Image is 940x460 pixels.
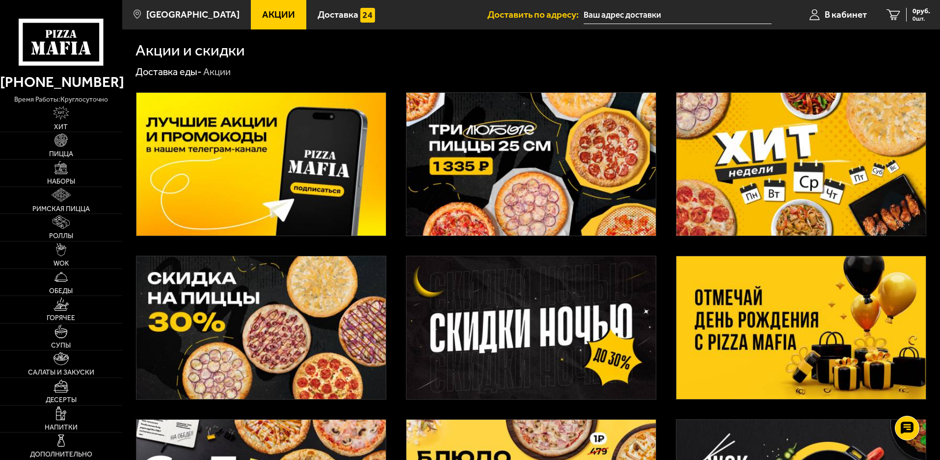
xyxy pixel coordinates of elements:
span: Горячее [47,315,75,322]
span: Дополнительно [30,451,92,458]
span: Обеды [49,288,73,295]
span: Супы [51,342,71,349]
img: 15daf4d41897b9f0e9f617042186c801.svg [360,8,375,23]
span: [GEOGRAPHIC_DATA] [146,10,240,19]
span: В кабинет [825,10,867,19]
span: Напитки [45,424,78,431]
span: Хит [54,124,68,131]
span: Доставить по адресу: [487,10,584,19]
span: WOK [54,260,69,267]
span: Римская пицца [32,206,90,213]
span: Десерты [46,397,77,404]
span: 0 шт. [913,16,930,22]
span: Акции [262,10,295,19]
h1: Акции и скидки [135,43,245,58]
span: Доставка [318,10,358,19]
span: улица Лёни Голикова, 13, подъезд 1 [584,6,772,24]
a: Доставка еды- [135,66,202,78]
span: Роллы [49,233,73,240]
span: Наборы [47,178,75,185]
span: Пицца [49,151,73,158]
span: 0 руб. [913,8,930,15]
input: Ваш адрес доставки [584,6,772,24]
div: Акции [203,66,231,79]
span: Салаты и закуски [28,369,94,376]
